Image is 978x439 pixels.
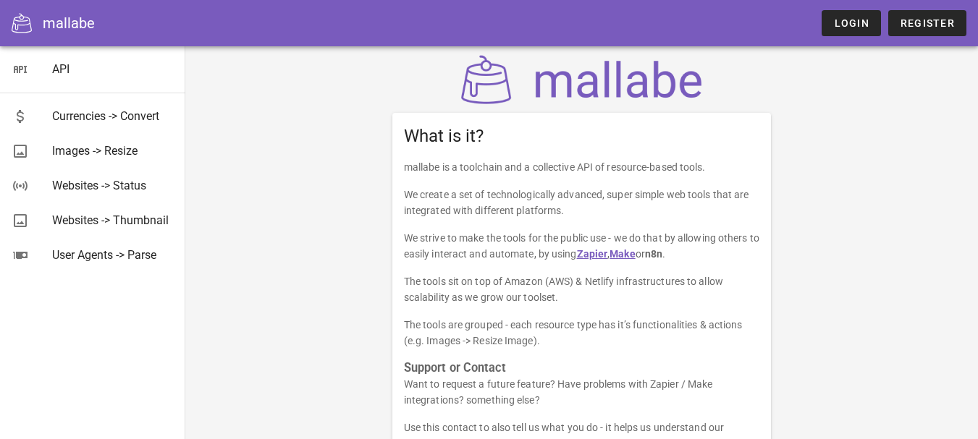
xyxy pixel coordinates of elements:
[833,17,869,29] span: Login
[52,62,174,76] div: API
[43,12,95,34] div: mallabe
[404,230,760,262] p: We strive to make the tools for the public use - we do that by allowing others to easily interact...
[645,248,662,260] strong: n8n
[52,213,174,227] div: Websites -> Thumbnail
[888,10,966,36] a: Register
[404,360,760,376] h3: Support or Contact
[577,248,608,260] a: Zapier
[52,248,174,262] div: User Agents -> Parse
[610,248,635,260] a: Make
[52,109,174,123] div: Currencies -> Convert
[458,55,707,104] img: mallabe Logo
[404,273,760,305] p: The tools sit on top of Amazon (AWS) & Netlify infrastructures to allow scalability as we grow ou...
[822,10,880,36] a: Login
[392,113,772,159] div: What is it?
[52,144,174,158] div: Images -> Resize
[404,376,760,408] p: Want to request a future feature? Have problems with Zapier / Make integrations? something else?
[404,317,760,349] p: The tools are grouped - each resource type has it’s functionalities & actions (e.g. Images -> Res...
[900,17,955,29] span: Register
[404,159,760,175] p: mallabe is a toolchain and a collective API of resource-based tools.
[404,187,760,218] p: We create a set of technologically advanced, super simple web tools that are integrated with diff...
[52,179,174,192] div: Websites -> Status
